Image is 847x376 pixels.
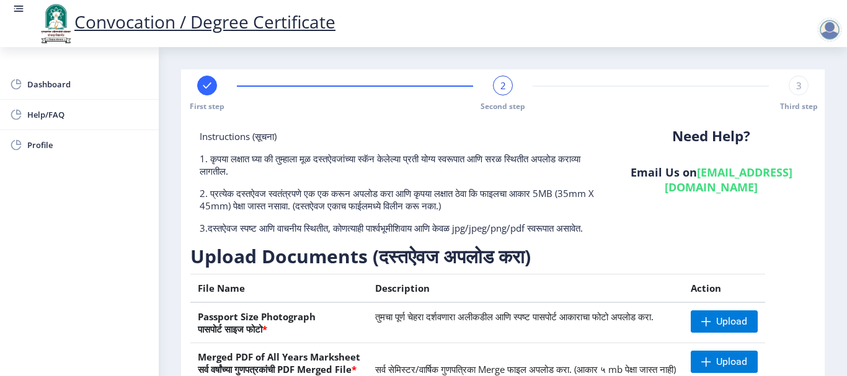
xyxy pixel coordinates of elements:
h6: Email Us on [616,165,806,195]
span: Help/FAQ [27,107,149,122]
span: Profile [27,138,149,152]
span: Second step [481,101,525,111]
a: [EMAIL_ADDRESS][DOMAIN_NAME] [665,165,792,195]
span: Dashboard [27,77,149,92]
th: Action [683,274,765,303]
th: Passport Size Photograph पासपोर्ट साइज फोटो [190,302,368,343]
b: Need Help? [672,126,750,146]
span: Upload [716,356,747,368]
a: Convocation / Degree Certificate [37,10,335,33]
h3: Upload Documents (दस्तऐवज अपलोड करा) [190,244,795,269]
p: 1. कृपया लक्षात घ्या की तुम्हाला मूळ दस्तऐवजांच्या स्कॅन केलेल्या प्रती योग्य स्वरूपात आणि सरळ स्... [200,152,598,177]
p: 2. प्रत्येक दस्तऐवज स्वतंत्रपणे एक एक करून अपलोड करा आणि कृपया लक्षात ठेवा कि फाइलचा आकार 5MB (35... [200,187,598,212]
td: तुमचा पूर्ण चेहरा दर्शवणारा अलीकडील आणि स्पष्ट पासपोर्ट आकाराचा फोटो अपलोड करा. [368,302,683,343]
span: Instructions (सूचना) [200,130,277,142]
th: Description [368,274,683,303]
span: सर्व सेमिस्टर/वार्षिक गुणपत्रिका Merge फाइल अपलोड करा. (आकार ५ mb पेक्षा जास्त नाही) [375,363,676,375]
p: 3.दस्तऐवज स्पष्ट आणि वाचनीय स्थितीत, कोणत्याही पार्श्वभूमीशिवाय आणि केवळ jpg/jpeg/png/pdf स्वरूपा... [200,222,598,234]
span: 3 [796,79,802,92]
span: Upload [716,315,747,328]
span: Third step [780,101,818,111]
img: logo [37,2,74,45]
span: First step [190,101,224,111]
th: File Name [190,274,368,303]
span: 2 [500,79,506,92]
